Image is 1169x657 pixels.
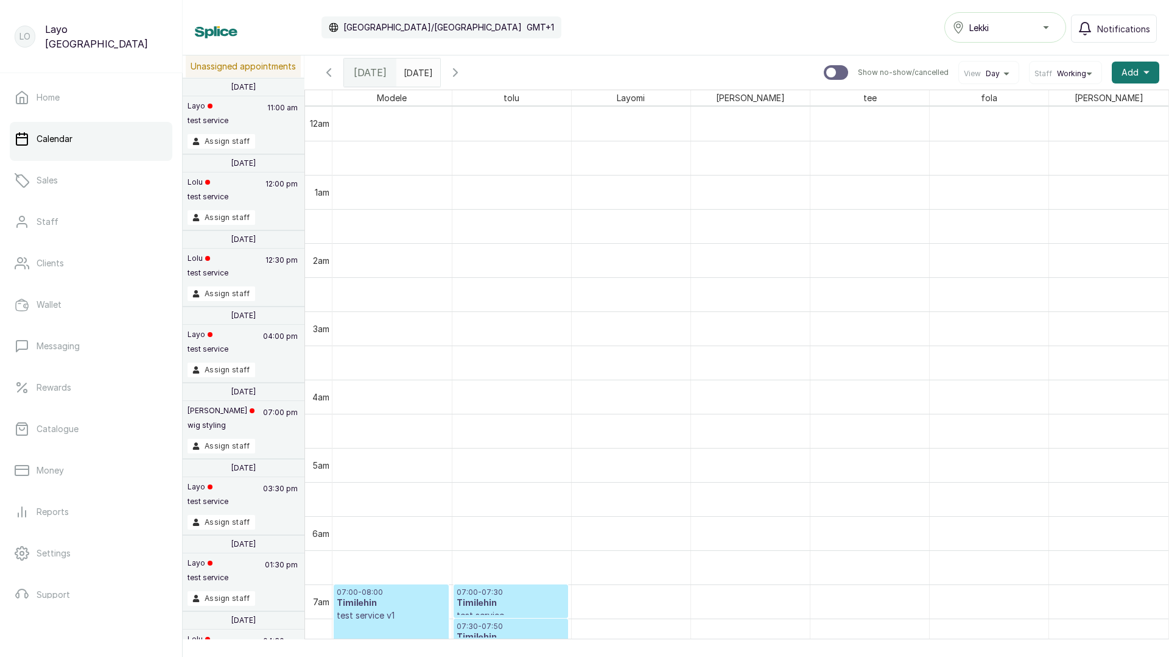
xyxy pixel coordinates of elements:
[10,329,172,363] a: Messaging
[231,387,256,397] p: [DATE]
[614,90,647,105] span: Layomi
[231,158,256,168] p: [DATE]
[231,235,256,244] p: [DATE]
[265,101,300,134] p: 11:00 am
[188,134,255,149] button: Assign staff
[10,246,172,280] a: Clients
[501,90,522,105] span: tolu
[10,495,172,529] a: Reports
[1034,69,1097,79] button: StaffWorking
[45,22,167,51] p: Layo [GEOGRAPHIC_DATA]
[527,21,554,34] p: GMT+1
[188,210,255,225] button: Assign staff
[969,21,989,34] span: Lekki
[312,186,332,199] div: 1am
[188,254,228,263] p: Lolu
[10,80,172,115] a: Home
[964,69,981,79] span: View
[188,558,228,568] p: Layo
[986,69,1000,79] span: Day
[186,55,301,77] p: Unassigned appointments
[457,588,565,597] p: 07:00 - 07:30
[188,286,255,301] button: Assign staff
[188,591,255,606] button: Assign staff
[311,254,332,267] div: 2am
[188,177,228,187] p: Lolu
[310,459,332,472] div: 5am
[10,536,172,570] a: Settings
[188,101,228,111] p: Layo
[261,482,300,515] p: 03:30 pm
[188,268,228,278] p: test service
[10,163,172,197] a: Sales
[188,363,255,377] button: Assign staff
[37,589,70,601] p: Support
[188,482,228,492] p: Layo
[263,558,300,591] p: 01:30 pm
[10,453,172,488] a: Money
[37,423,79,435] p: Catalogue
[37,340,80,352] p: Messaging
[944,12,1066,43] button: Lekki
[858,68,949,77] p: Show no-show/cancelled
[37,464,64,477] p: Money
[261,406,300,439] p: 07:00 pm
[188,634,228,644] p: Lolu
[1112,62,1159,83] button: Add
[188,192,228,202] p: test service
[354,65,387,80] span: [DATE]
[311,322,332,335] div: 3am
[337,597,446,609] h3: Timilehin
[231,311,256,321] p: [DATE]
[264,254,300,286] p: 12:30 pm
[188,439,255,453] button: Assign staff
[343,21,522,34] p: [GEOGRAPHIC_DATA]/[GEOGRAPHIC_DATA]
[10,288,172,322] a: Wallet
[10,578,172,612] a: Support
[457,609,565,622] p: test service
[457,597,565,609] h3: Timilehin
[337,609,446,622] p: test service v1
[19,30,30,43] p: LO
[978,90,1000,105] span: fola
[37,174,58,186] p: Sales
[457,631,565,644] h3: Timilehin
[10,412,172,446] a: Catalogue
[37,216,58,228] p: Staff
[188,573,228,583] p: test service
[1122,66,1139,79] span: Add
[231,82,256,92] p: [DATE]
[188,497,228,506] p: test service
[37,257,64,269] p: Clients
[714,90,787,105] span: [PERSON_NAME]
[261,330,300,363] p: 04:00 pm
[188,116,228,126] p: test service
[264,177,300,210] p: 12:00 pm
[374,90,409,105] span: Modele
[457,622,565,631] p: 07:30 - 07:50
[10,122,172,156] a: Calendar
[1071,15,1157,43] button: Notifications
[37,91,60,104] p: Home
[188,421,255,430] p: wig styling
[337,588,446,597] p: 07:00 - 08:00
[188,515,255,530] button: Assign staff
[344,59,396,87] div: [DATE]
[37,547,71,559] p: Settings
[1097,23,1150,35] span: Notifications
[307,117,332,130] div: 12am
[188,330,228,339] p: Layo
[964,69,1014,79] button: ViewDay
[10,205,172,239] a: Staff
[188,406,255,416] p: [PERSON_NAME]
[37,506,69,518] p: Reports
[10,371,172,405] a: Rewards
[310,391,332,403] div: 4am
[1057,69,1086,79] span: Working
[231,463,256,473] p: [DATE]
[1072,90,1146,105] span: [PERSON_NAME]
[188,344,228,354] p: test service
[231,539,256,549] p: [DATE]
[311,595,332,608] div: 7am
[861,90,879,105] span: tee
